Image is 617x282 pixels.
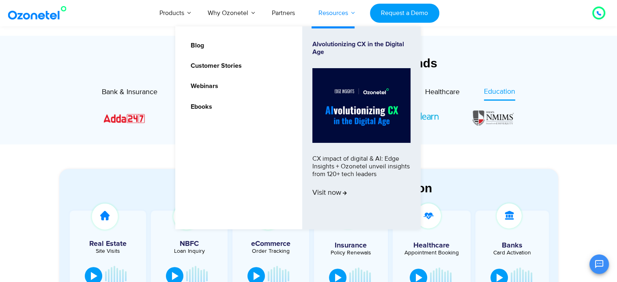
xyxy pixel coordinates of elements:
[312,68,411,143] img: Alvolutionizing.jpg
[370,4,439,23] a: Request a Demo
[318,250,384,256] div: Policy Renewals
[399,250,464,256] div: Appointment Booking
[236,248,305,254] div: Order Tracking
[185,102,213,112] a: Ebooks
[399,242,464,249] h5: Healthcare
[185,61,243,71] a: Customer Stories
[102,88,157,97] span: Bank & Insurance
[484,87,515,96] span: Education
[479,250,545,256] div: Card Activation
[312,189,347,198] span: Visit now
[155,248,224,254] div: Loan Inquiry
[318,242,384,249] h5: Insurance
[67,181,558,195] div: Experience Our Voice AI Agents in Action
[236,240,305,248] h5: eCommerce
[104,109,514,127] div: Image Carousel
[185,41,205,51] a: Blog
[74,248,142,254] div: Site Visits
[589,254,609,274] button: Open chat
[425,86,460,100] a: Healthcare
[59,56,558,70] div: Trusted CX Partner for 3,500+ Global Brands
[312,41,411,215] a: Alvolutionizing CX in the Digital AgeCX impact of digital & AI: Edge Insights + Ozonetel unveil i...
[425,88,460,97] span: Healthcare
[479,242,545,249] h5: Banks
[484,86,515,101] a: Education
[155,240,224,248] h5: NBFC
[102,86,157,100] a: Bank & Insurance
[74,240,142,248] h5: Real Estate
[185,81,219,91] a: Webinars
